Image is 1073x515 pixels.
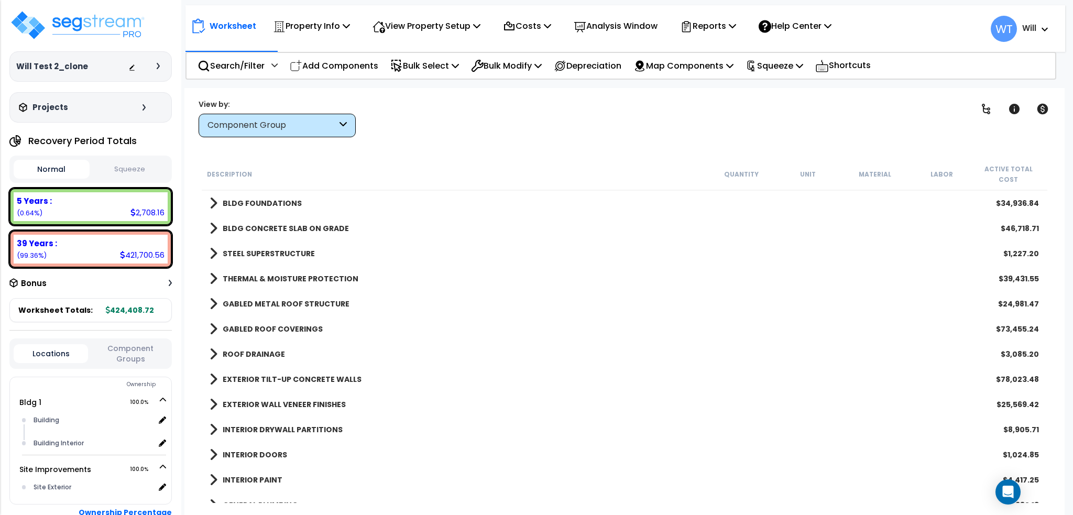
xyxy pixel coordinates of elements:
p: Analysis Window [574,19,658,33]
div: $34,936.84 [997,198,1039,209]
div: 2,708.16 [130,207,165,218]
button: Normal [14,160,90,179]
b: EXTERIOR WALL VENEER FINISHES [223,399,346,410]
b: THERMAL & MOISTURE PROTECTION [223,273,358,284]
span: 100.0% [130,463,158,476]
p: Search/Filter [198,59,265,73]
h3: Projects [32,102,68,113]
p: Squeeze [746,59,803,73]
div: $8,905.71 [1004,424,1039,435]
b: ROOF DRAINAGE [223,349,285,359]
div: Building [31,414,155,426]
b: INTERIOR PAINT [223,475,282,485]
small: Labor [930,170,953,179]
b: BLDG CONCRETE SLAB ON GRADE [223,223,349,234]
b: STEEL SUPERSTRUCTURE [223,248,315,259]
div: Building Interior [31,437,155,450]
b: 5 Years : [17,195,52,206]
h3: Bonus [21,279,47,288]
div: Ownership [31,378,171,391]
span: 100.0% [130,396,158,409]
div: 421,700.56 [120,249,165,260]
div: $25,569.42 [997,399,1039,410]
h4: Recovery Period Totals [28,136,137,146]
p: Map Components [633,59,733,73]
div: Depreciation [548,53,627,78]
b: GABLED METAL ROOF STRUCTURE [223,299,349,309]
p: Worksheet [210,19,256,33]
div: Site Exterior [31,481,155,494]
div: $24,981.47 [999,299,1039,309]
div: $5,982.13 [1004,500,1039,510]
div: $1,024.85 [1003,450,1039,460]
p: Add Components [290,59,378,73]
div: $4,417.25 [1003,475,1039,485]
button: Locations [14,344,88,363]
b: GENERAL PLUMBING [223,500,298,510]
a: Site Improvements 100.0% [19,464,91,475]
p: Bulk Select [390,59,459,73]
b: INTERIOR DOORS [223,450,287,460]
div: $46,718.71 [1001,223,1039,234]
small: (99.36%) [17,251,47,260]
small: Active Total Cost [984,165,1033,184]
span: WT [991,16,1017,42]
div: Add Components [284,53,384,78]
div: $39,431.55 [999,273,1039,284]
p: Costs [503,19,551,33]
p: Reports [680,19,736,33]
b: BLDG FOUNDATIONS [223,198,302,209]
p: Help Center [759,19,831,33]
b: 39 Years : [17,238,57,249]
b: GABLED ROOF COVERINGS [223,324,323,334]
div: Shortcuts [809,53,877,79]
b: Will [1022,23,1036,34]
small: Material [859,170,891,179]
small: (0.64%) [17,209,42,217]
div: $1,227.20 [1004,248,1039,259]
img: logo_pro_r.png [9,9,146,41]
p: View Property Setup [373,19,480,33]
div: $73,455.24 [997,324,1039,334]
div: Open Intercom Messenger [995,479,1021,505]
div: View by: [199,99,356,109]
button: Squeeze [92,160,168,179]
a: Bldg 1 100.0% [19,397,41,408]
b: INTERIOR DRYWALL PARTITIONS [223,424,343,435]
small: Description [207,170,252,179]
h3: Will Test 2_clone [16,61,88,72]
b: EXTERIOR TILT-UP CONCRETE WALLS [223,374,362,385]
small: Quantity [724,170,759,179]
div: $3,085.20 [1001,349,1039,359]
p: Bulk Modify [471,59,542,73]
span: Worksheet Totals: [18,305,93,315]
p: Shortcuts [815,58,871,73]
p: Property Info [273,19,350,33]
div: Component Group [207,119,337,132]
small: Unit [800,170,816,179]
b: 424,408.72 [106,305,154,315]
button: Component Groups [93,343,168,365]
div: $78,023.48 [997,374,1039,385]
p: Depreciation [554,59,621,73]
